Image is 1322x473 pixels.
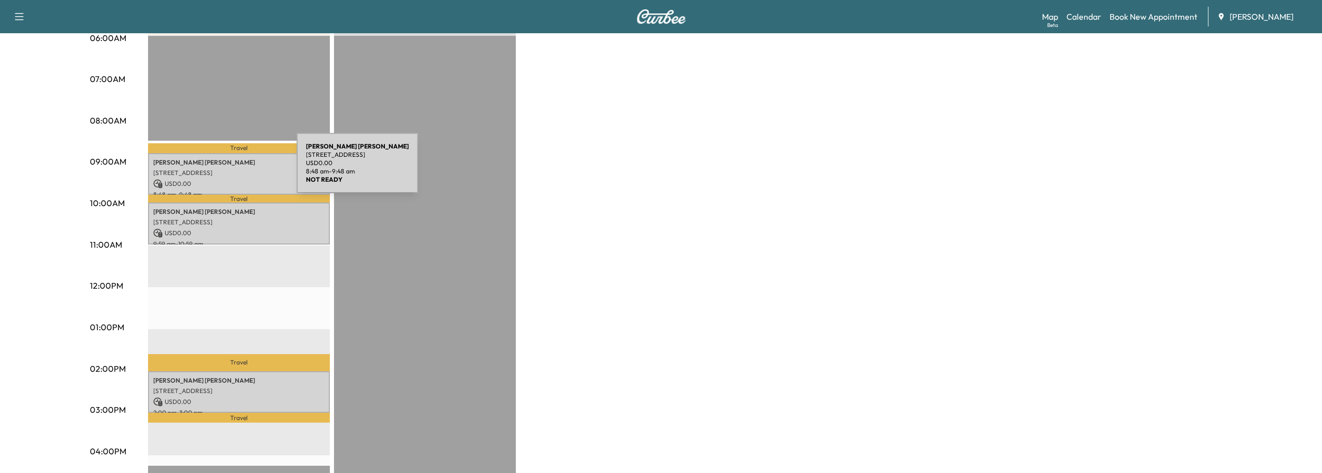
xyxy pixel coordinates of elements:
p: Travel [148,413,330,423]
p: 07:00AM [90,73,125,85]
p: 9:59 am - 10:59 am [153,240,325,248]
p: 03:00PM [90,403,126,416]
p: 01:00PM [90,321,124,333]
div: Beta [1047,21,1058,29]
p: USD 0.00 [153,228,325,238]
p: [STREET_ADDRESS] [153,218,325,226]
p: [PERSON_NAME] [PERSON_NAME] [153,376,325,385]
p: USD 0.00 [153,397,325,407]
b: NOT READY [306,175,342,183]
p: [STREET_ADDRESS] [306,151,409,159]
p: 10:00AM [90,197,125,209]
p: 8:48 am - 9:48 am [153,191,325,199]
p: [STREET_ADDRESS] [153,169,325,177]
span: [PERSON_NAME] [1230,10,1293,23]
a: Calendar [1066,10,1101,23]
p: 09:00AM [90,155,126,168]
p: 2:00 pm - 3:00 pm [153,409,325,417]
p: Travel [148,143,330,153]
a: Book New Appointment [1110,10,1197,23]
a: MapBeta [1042,10,1058,23]
p: 02:00PM [90,362,126,375]
p: [PERSON_NAME] [PERSON_NAME] [153,208,325,216]
img: Curbee Logo [636,9,686,24]
p: 8:48 am - 9:48 am [306,167,409,175]
p: [STREET_ADDRESS] [153,387,325,395]
p: 06:00AM [90,32,126,44]
p: Travel [148,195,330,202]
b: [PERSON_NAME] [PERSON_NAME] [306,142,409,150]
p: 08:00AM [90,114,126,127]
p: Travel [148,354,330,371]
p: [PERSON_NAME] [PERSON_NAME] [153,158,325,167]
p: 11:00AM [90,238,122,251]
p: 04:00PM [90,445,126,457]
p: 12:00PM [90,279,123,292]
p: USD 0.00 [306,159,409,167]
p: USD 0.00 [153,179,325,188]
